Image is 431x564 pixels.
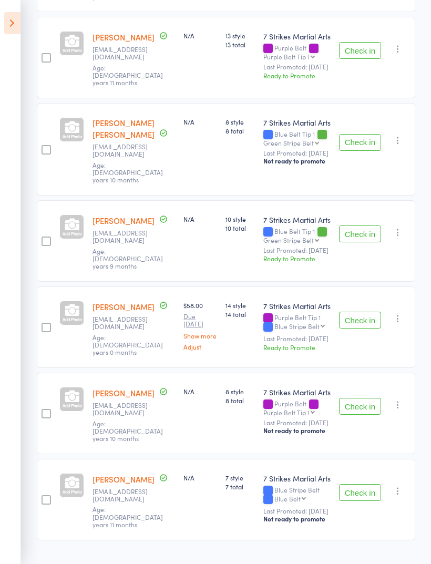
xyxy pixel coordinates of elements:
div: N/A [183,473,217,482]
div: N/A [183,31,217,40]
a: Show more [183,332,217,339]
div: Ready to Promote [263,254,331,263]
span: 8 style [225,387,255,396]
div: 7 Strikes Martial Arts [263,473,331,484]
div: Ready to Promote [263,343,331,352]
button: Check in [339,225,381,242]
div: Blue Belt Tip 1 [263,228,331,243]
small: Last Promoted: [DATE] [263,149,331,157]
small: Last Promoted: [DATE] [263,507,331,515]
span: Age: [DEMOGRAPHIC_DATA] years 11 months [93,63,163,87]
a: [PERSON_NAME] [93,474,155,485]
div: Blue Stripe Belt [274,323,320,330]
button: Check in [339,398,381,415]
div: Purple Belt Tip 1 [263,314,331,332]
small: Due [DATE] [183,313,217,328]
div: 7 Strikes Martial Arts [263,387,331,397]
div: Blue Stripe Belt [263,486,331,504]
span: 8 style [225,117,255,126]
a: [PERSON_NAME] [93,215,155,226]
div: Green Stripe Belt [263,237,314,243]
div: N/A [183,214,217,223]
small: Last Promoted: [DATE] [263,63,331,70]
span: 8 total [225,396,255,405]
a: [PERSON_NAME] [93,32,155,43]
small: arulrajpeter@gmail.com [93,143,161,158]
small: Last Promoted: [DATE] [263,335,331,342]
small: shahrajanm@yahoo.com [93,229,161,244]
div: Purple Belt Tip 1 [263,409,310,416]
button: Check in [339,134,381,151]
div: Purple Belt [263,44,331,60]
small: sherinsylvester@live.com.au [93,488,161,503]
div: Green Stripe Belt [263,139,314,146]
span: 13 total [225,40,255,49]
span: Age: [DEMOGRAPHIC_DATA] years 11 months [93,505,163,529]
span: 7 total [225,482,255,491]
span: 8 total [225,126,255,135]
small: Last Promoted: [DATE] [263,247,331,254]
button: Check in [339,484,381,501]
a: Adjust [183,343,217,350]
span: 7 style [225,473,255,482]
a: [PERSON_NAME] [93,301,155,312]
div: Purple Belt [263,400,331,416]
div: 7 Strikes Martial Arts [263,117,331,128]
div: Not ready to promote [263,157,331,165]
div: Blue Belt Tip 1 [263,130,331,146]
div: 7 Strikes Martial Arts [263,214,331,225]
small: sherinsylvester@live.com.au [93,402,161,417]
span: 14 style [225,301,255,310]
div: Blue Belt [274,495,301,502]
span: 14 total [225,310,255,319]
div: $58.00 [183,301,217,350]
span: Age: [DEMOGRAPHIC_DATA] years 9 months [93,247,163,271]
div: N/A [183,117,217,126]
div: Not ready to promote [263,426,331,435]
button: Check in [339,312,381,329]
div: Not ready to promote [263,515,331,523]
small: Sangitakhanal2013@gmail.com [93,46,161,61]
div: Ready to Promote [263,71,331,80]
span: Age: [DEMOGRAPHIC_DATA] years 10 months [93,160,163,184]
div: N/A [183,387,217,396]
span: Age: [DEMOGRAPHIC_DATA] years 10 months [93,419,163,443]
div: 7 Strikes Martial Arts [263,31,331,42]
button: Check in [339,42,381,59]
span: 10 style [225,214,255,223]
small: Last Promoted: [DATE] [263,419,331,426]
small: Imranshekh2233@gmail.com [93,315,161,331]
a: [PERSON_NAME] [93,387,155,398]
span: 10 total [225,223,255,232]
a: [PERSON_NAME] [PERSON_NAME] [93,117,155,140]
div: Purple Belt Tip 1 [263,53,310,60]
span: Age: [DEMOGRAPHIC_DATA] years 0 months [93,333,163,357]
span: 13 style [225,31,255,40]
div: 7 Strikes Martial Arts [263,301,331,311]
